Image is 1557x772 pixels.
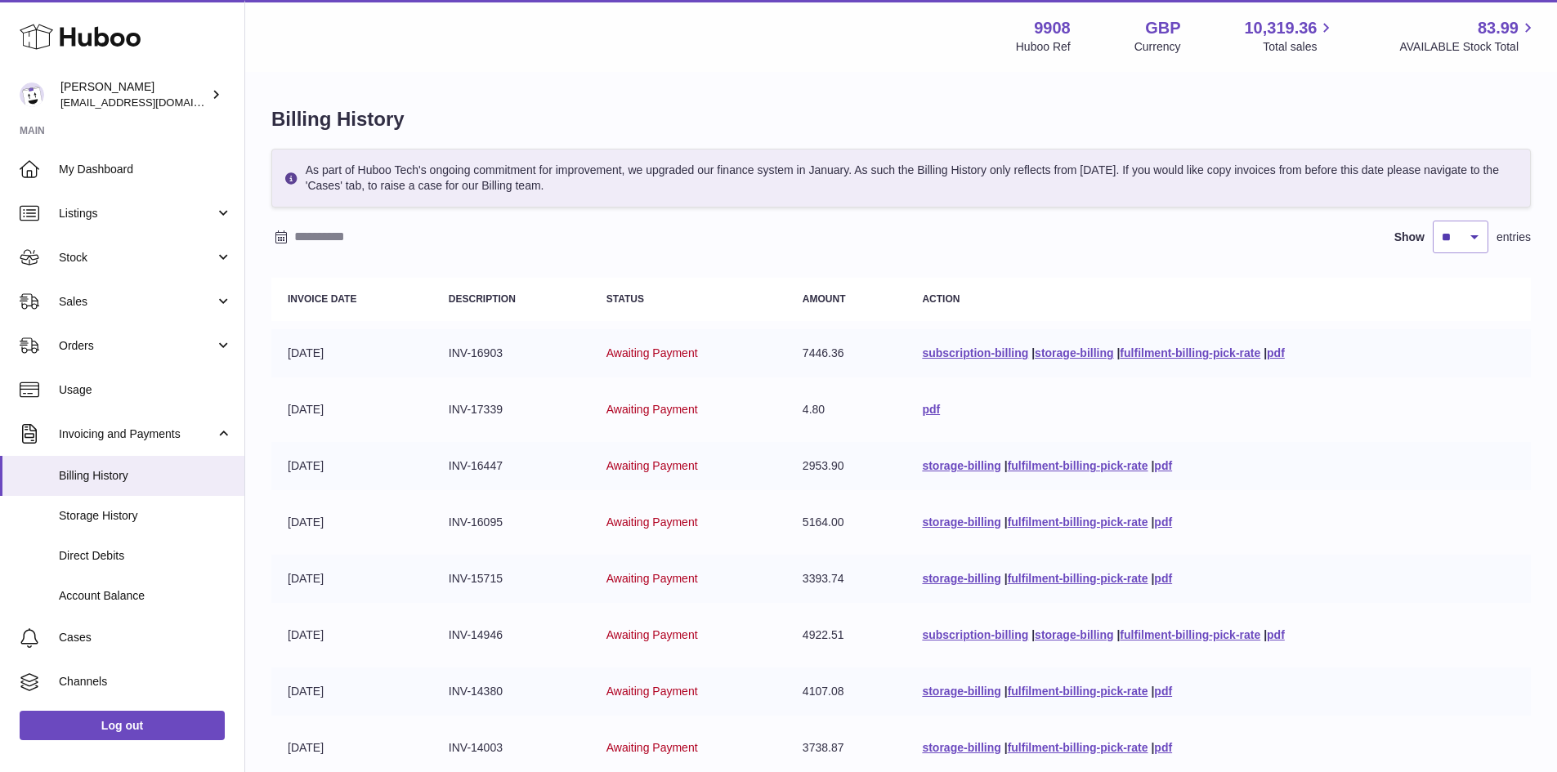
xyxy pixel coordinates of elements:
td: INV-16903 [432,329,590,377]
a: pdf [922,403,940,416]
span: Awaiting Payment [606,459,698,472]
span: Orders [59,338,215,354]
td: [DATE] [271,611,432,659]
span: AVAILABLE Stock Total [1399,39,1537,55]
span: Direct Debits [59,548,232,564]
a: fulfilment-billing-pick-rate [1008,741,1148,754]
a: Log out [20,711,225,740]
a: fulfilment-billing-pick-rate [1120,628,1260,641]
a: fulfilment-billing-pick-rate [1008,459,1148,472]
a: fulfilment-billing-pick-rate [1008,572,1148,585]
span: | [1116,628,1120,641]
span: | [1151,685,1154,698]
strong: Invoice Date [288,293,356,305]
span: | [1031,628,1035,641]
span: | [1264,628,1267,641]
a: pdf [1154,572,1172,585]
td: INV-16447 [432,442,590,490]
span: | [1004,459,1008,472]
a: fulfilment-billing-pick-rate [1120,346,1260,359]
td: INV-17339 [432,386,590,434]
td: INV-14946 [432,611,590,659]
label: Show [1394,230,1425,245]
a: subscription-billing [922,628,1028,641]
td: [DATE] [271,498,432,547]
span: Account Balance [59,588,232,604]
div: As part of Huboo Tech's ongoing commitment for improvement, we upgraded our finance system in Jan... [271,149,1531,208]
span: Listings [59,206,215,221]
td: 3738.87 [786,724,906,772]
span: Invoicing and Payments [59,426,215,442]
td: [DATE] [271,724,432,772]
span: Awaiting Payment [606,346,698,359]
span: My Dashboard [59,162,232,177]
span: Awaiting Payment [606,572,698,585]
strong: Description [449,293,516,305]
span: Awaiting Payment [606,515,698,529]
span: | [1151,515,1154,529]
td: INV-16095 [432,498,590,547]
span: Total sales [1263,39,1336,55]
h1: Billing History [271,106,1531,132]
a: 83.99 AVAILABLE Stock Total [1399,17,1537,55]
a: storage-billing [1035,628,1113,641]
span: Usage [59,382,232,398]
td: [DATE] [271,386,432,434]
td: 4107.08 [786,667,906,716]
span: | [1004,515,1008,529]
td: 4.80 [786,386,906,434]
strong: 9908 [1034,17,1071,39]
td: 2953.90 [786,442,906,490]
span: Stock [59,250,215,266]
a: storage-billing [922,515,1000,529]
a: storage-billing [922,572,1000,585]
strong: Status [606,293,644,305]
a: fulfilment-billing-pick-rate [1008,515,1148,529]
a: fulfilment-billing-pick-rate [1008,685,1148,698]
span: Awaiting Payment [606,403,698,416]
a: pdf [1154,515,1172,529]
span: | [1004,572,1008,585]
span: Sales [59,294,215,310]
a: subscription-billing [922,346,1028,359]
span: Awaiting Payment [606,685,698,698]
span: 83.99 [1478,17,1519,39]
span: Awaiting Payment [606,741,698,754]
span: | [1151,459,1154,472]
td: [DATE] [271,442,432,490]
a: pdf [1154,459,1172,472]
a: 10,319.36 Total sales [1244,17,1336,55]
span: Channels [59,674,232,689]
span: | [1004,685,1008,698]
td: INV-15715 [432,555,590,603]
td: [DATE] [271,329,432,377]
span: | [1264,346,1267,359]
span: 10,319.36 [1244,17,1317,39]
img: tbcollectables@hotmail.co.uk [20,83,44,107]
td: INV-14380 [432,667,590,716]
span: | [1151,572,1154,585]
a: pdf [1154,685,1172,698]
td: [DATE] [271,555,432,603]
a: storage-billing [922,459,1000,472]
a: storage-billing [1035,346,1113,359]
strong: GBP [1145,17,1180,39]
a: storage-billing [922,741,1000,754]
td: 7446.36 [786,329,906,377]
a: pdf [1154,741,1172,754]
td: INV-14003 [432,724,590,772]
span: entries [1497,230,1531,245]
span: | [1151,741,1154,754]
td: [DATE] [271,667,432,716]
div: [PERSON_NAME] [60,79,208,110]
td: 3393.74 [786,555,906,603]
a: storage-billing [922,685,1000,698]
span: Billing History [59,468,232,484]
div: Currency [1134,39,1181,55]
strong: Amount [803,293,846,305]
span: Cases [59,630,232,645]
span: [EMAIL_ADDRESS][DOMAIN_NAME] [60,96,240,109]
td: 5164.00 [786,498,906,547]
span: | [1004,741,1008,754]
span: Storage History [59,508,232,524]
